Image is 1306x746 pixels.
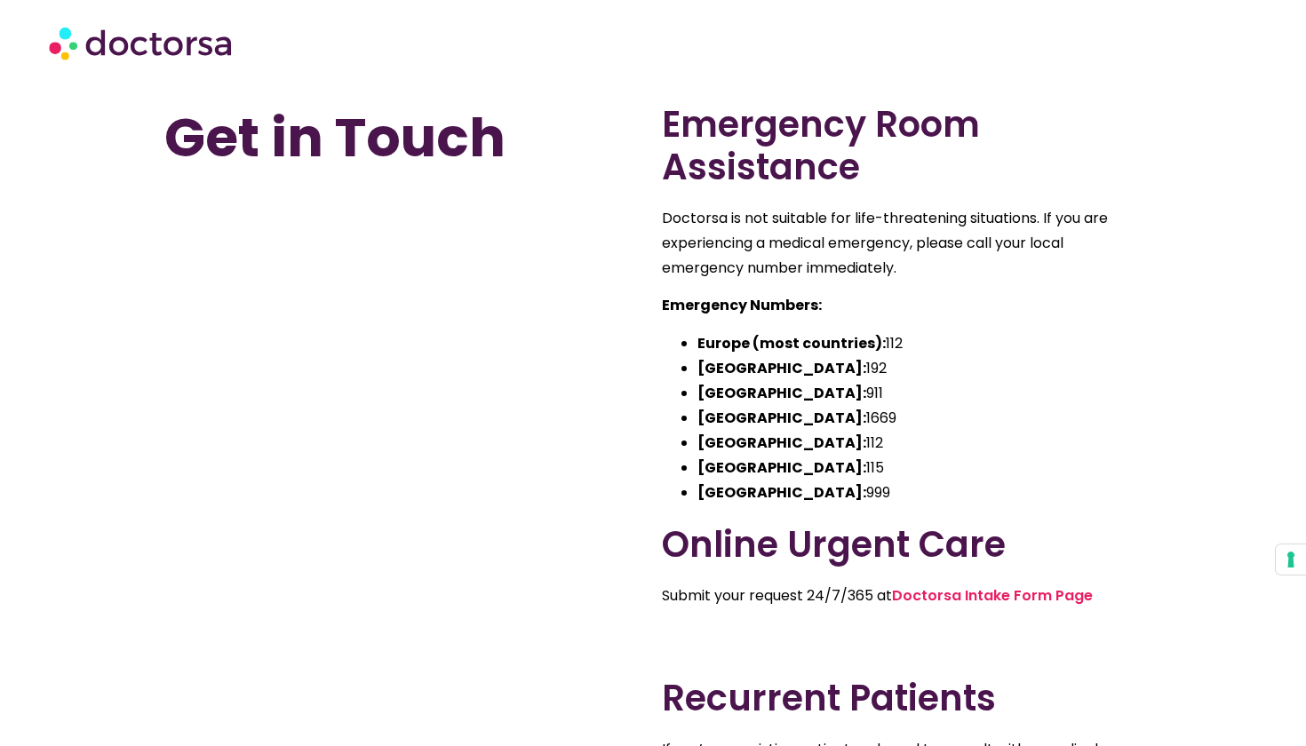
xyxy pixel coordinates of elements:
[1276,544,1306,575] button: Your consent preferences for tracking technologies
[697,456,1142,480] li: 115
[697,408,866,428] strong: [GEOGRAPHIC_DATA]:
[164,103,644,172] h1: Get in Touch
[697,457,866,478] strong: [GEOGRAPHIC_DATA]:
[662,103,1142,188] h2: Emergency Room Assistance
[697,480,1142,505] li: 999
[662,295,822,315] strong: Emergency Numbers:
[662,206,1142,281] p: Doctorsa is not suitable for life-threatening situations. If you are experiencing a medical emerg...
[662,523,1142,566] h2: Online Urgent Care
[662,677,1142,719] h2: Recurrent Patients
[697,356,1142,381] li: 192
[697,482,866,503] strong: [GEOGRAPHIC_DATA]:
[697,433,866,453] strong: [GEOGRAPHIC_DATA]:
[697,431,1142,456] li: 112
[697,406,1142,431] li: 1669
[697,333,886,353] strong: Europe (most countries):
[697,331,1142,356] li: 112
[892,585,1093,606] a: Doctorsa Intake Form Page
[662,583,1142,608] p: Submit your request 24/7/365 at
[697,358,866,378] strong: [GEOGRAPHIC_DATA]:
[697,381,1142,406] li: 911
[697,383,866,403] strong: [GEOGRAPHIC_DATA]:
